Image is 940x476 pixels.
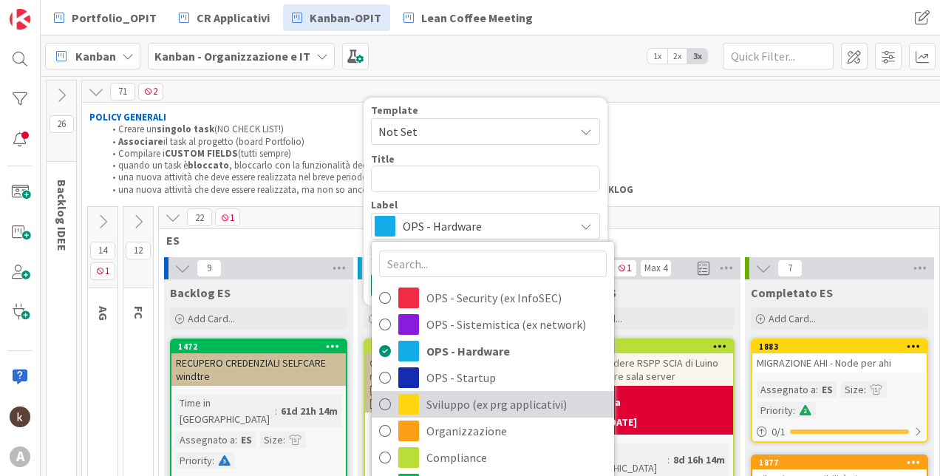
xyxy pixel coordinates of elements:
[723,43,834,69] input: Quick Filter...
[165,147,238,160] strong: CUSTOM FIELDS
[667,452,670,468] span: :
[372,418,614,444] a: Organizzazione
[565,341,733,352] div: 1766
[647,49,667,64] span: 1x
[275,403,277,419] span: :
[759,458,927,468] div: 1877
[426,393,607,415] span: Sviluppo (ex prg applicativi)
[176,432,235,448] div: Assegnato a
[166,233,921,248] span: ES
[559,340,733,386] div: 1766GDPR - chiedere RSPP SCIA di Luino per verificare sala server
[769,312,816,325] span: Add Card...
[371,152,395,166] label: Title
[667,49,687,64] span: 2x
[612,259,637,277] span: 1
[563,443,667,476] div: Time in [GEOGRAPHIC_DATA]
[751,285,833,300] span: Completato ES
[421,9,533,27] span: Lean Coffee Meeting
[559,340,733,353] div: 1766
[75,47,116,65] span: Kanban
[235,432,237,448] span: :
[154,49,310,64] b: Kanban - Organizzazione e IT
[197,9,270,27] span: CR Applicativi
[426,367,607,389] span: OPS - Startup
[260,432,283,448] div: Size
[170,4,279,31] a: CR Applicativi
[365,340,539,353] div: 1765
[237,432,256,448] div: ES
[378,122,563,141] span: Not Set
[757,402,793,418] div: Priority
[132,306,146,319] span: FC
[176,452,212,469] div: Priority
[606,415,637,430] div: [DATE]
[426,287,607,309] span: OPS - Security (ex InfoSEC)
[426,313,607,336] span: OPS - Sistemistica (ex network)
[90,262,115,280] span: 1
[176,395,275,427] div: Time in [GEOGRAPHIC_DATA]
[310,9,381,27] span: Kanban-OPIT
[212,452,214,469] span: :
[591,183,633,196] strong: BACKLOG
[395,4,542,31] a: Lean Coffee Meeting
[752,423,927,441] div: 0/1
[171,340,346,386] div: 1472RECUPERO CREDENZIALI SELFCARE windtre
[864,381,866,398] span: :
[126,242,151,259] span: 12
[283,432,285,448] span: :
[369,421,469,454] div: Time in [GEOGRAPHIC_DATA]
[72,9,157,27] span: Portfolio_OPIT
[559,353,733,386] div: GDPR - chiedere RSPP SCIA di Luino per verificare sala server
[752,353,927,373] div: MIGRAZIONE AHI - Node per ahi
[45,4,166,31] a: Portfolio_OPIT
[10,9,30,30] img: Visit kanbanzone.com
[187,208,212,226] span: 22
[178,341,346,352] div: 1472
[670,452,729,468] div: 8d 16h 14m
[277,403,341,419] div: 61d 21h 14m
[752,340,927,373] div: 1883MIGRAZIONE AHI - Node per ahi
[752,340,927,353] div: 1883
[372,338,614,364] a: OPS - Hardware
[687,49,707,64] span: 3x
[197,259,222,277] span: 9
[793,402,795,418] span: :
[372,311,614,338] a: OPS - Sistemistica (ex network)
[283,4,390,31] a: Kanban-OPIT
[426,446,607,469] span: Compliance
[759,341,927,352] div: 1883
[752,456,927,469] div: 1877
[171,353,346,386] div: RECUPERO CREDENZIALI SELFCARE windtre
[372,391,614,418] a: Sviluppo (ex prg applicativi)
[426,420,607,442] span: Organizzazione
[49,115,74,133] span: 26
[372,364,614,391] a: OPS - Startup
[96,306,111,321] span: AG
[170,285,231,300] span: Backlog ES
[372,444,614,471] a: Compliance
[371,105,418,115] span: Template
[365,353,539,412] div: GDPR - consenso informato cure mediche, coinvolgere [PERSON_NAME] e poi DS e DA [PERSON_NAME]
[772,424,786,440] span: 0 / 1
[171,340,346,353] div: 1472
[55,180,69,251] span: Backlog IDEE
[757,381,816,398] div: Assegnato a
[372,285,614,311] a: OPS - Security (ex InfoSEC)
[110,83,135,101] span: 71
[89,111,166,123] strong: POLICY GENERALI
[818,381,837,398] div: ES
[157,123,214,135] strong: singolo task
[90,242,115,259] span: 14
[138,83,163,101] span: 2
[777,259,803,277] span: 7
[371,200,398,210] span: Label
[403,216,567,237] span: OPS - Hardware
[644,265,667,272] div: Max 4
[118,135,163,148] strong: Associare
[841,381,864,398] div: Size
[426,340,607,362] span: OPS - Hardware
[215,208,240,226] span: 1
[10,407,30,427] img: kh
[379,251,607,277] input: Search...
[10,446,30,467] div: A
